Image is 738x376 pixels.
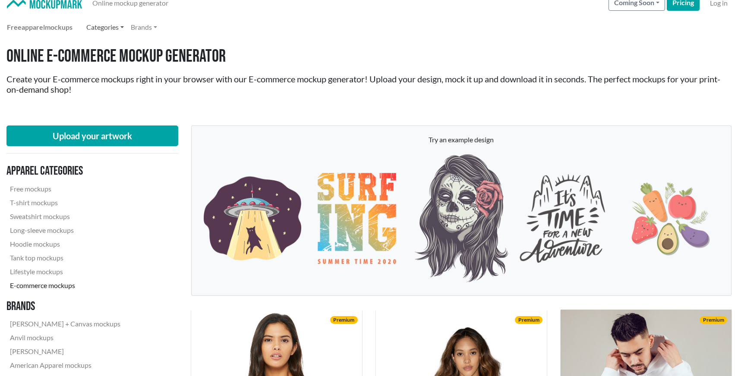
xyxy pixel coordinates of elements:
button: Upload your artwork [6,125,178,146]
h3: Brands [6,299,124,314]
a: Lifestyle mockups [6,265,124,279]
a: Long-sleeve mockups [6,223,124,237]
h3: Apparel categories [6,164,124,179]
span: apparel [22,23,45,31]
span: Premium [330,316,357,324]
a: Categories [83,19,127,36]
a: [PERSON_NAME] + Canvas mockups [6,317,124,331]
a: Free mockups [6,182,124,196]
a: Anvil mockups [6,331,124,345]
span: Premium [700,316,727,324]
a: Sweatshirt mockups [6,210,124,223]
a: Hoodie mockups [6,237,124,251]
a: Brands [127,19,161,36]
a: T-shirt mockups [6,196,124,210]
span: Premium [515,316,542,324]
p: Try an example design [200,135,723,145]
a: Freeapparelmockups [3,19,76,36]
a: Tank top mockups [6,251,124,265]
h2: Create your E-commerce mockups right in your browser with our E-commerce mockup generator! Upload... [6,74,732,94]
h1: Online E-Commerce Mockup Generator [6,46,732,67]
a: [PERSON_NAME] [6,345,124,358]
a: American Apparel mockups [6,358,124,372]
a: E-commerce mockups [6,279,124,292]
